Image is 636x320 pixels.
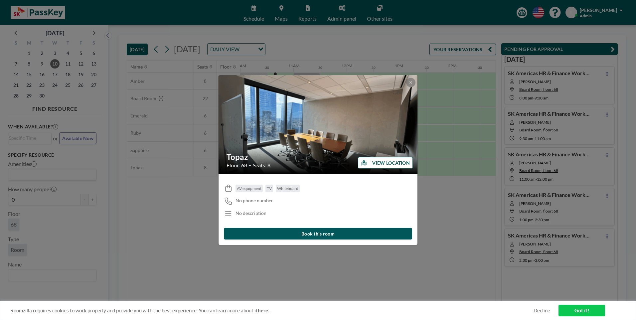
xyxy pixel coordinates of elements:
a: Got it! [558,305,605,316]
div: No description [236,210,266,216]
span: AV equipment [237,186,261,191]
button: VIEW LOCATION [358,157,413,169]
span: Roomzilla requires cookies to work properly and provide you with the best experience. You can lea... [10,307,534,314]
a: Decline [534,307,550,314]
span: Seats: 8 [253,162,270,169]
span: No phone number [236,198,273,204]
h2: Topaz [227,152,410,162]
span: Floor: 68 [227,162,247,169]
button: Book this room [224,228,412,240]
img: 537.gif [219,68,418,181]
span: • [249,163,251,168]
a: here. [258,307,269,313]
span: TV [267,186,272,191]
span: Whiteboard [277,186,298,191]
